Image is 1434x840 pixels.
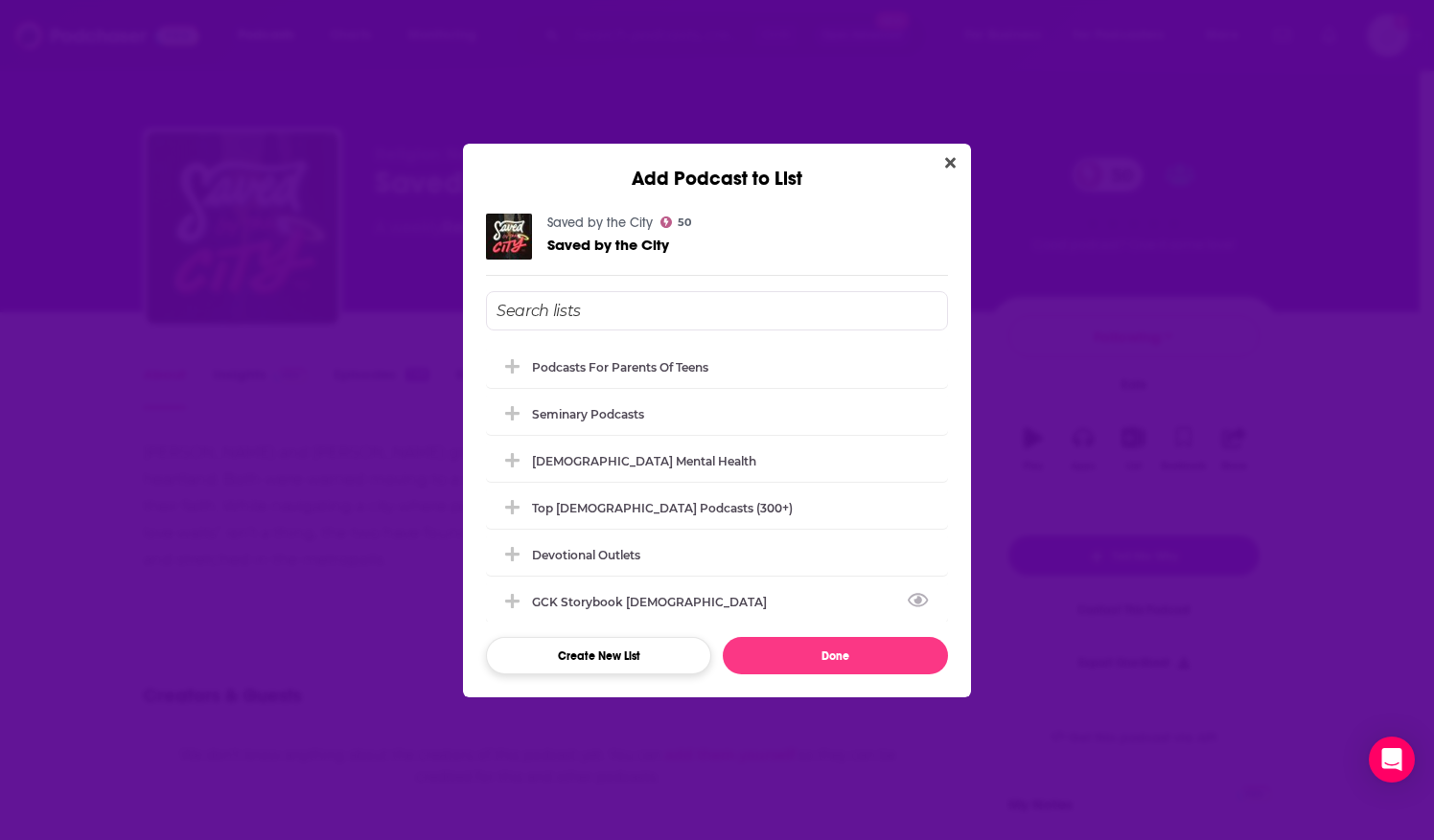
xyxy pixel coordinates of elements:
img: Saved by the City [486,214,532,260]
div: Add Podcast To List [486,291,948,674]
div: Seminary Podcasts [532,407,644,421]
div: Devotional Outlets [486,534,948,576]
input: Search lists [486,291,948,330]
button: View Link [767,605,778,607]
div: [DEMOGRAPHIC_DATA] Mental Health [532,454,756,468]
div: Open Intercom Messenger [1369,737,1415,783]
div: Add Podcast to List [463,144,971,191]
div: Top [DEMOGRAPHIC_DATA] Podcasts (300+) [532,501,793,515]
div: Podcasts for Parents of Teens [486,346,948,388]
div: Seminary Podcasts [486,393,948,435]
div: Christian Mental Health [486,440,948,482]
button: Done [723,637,948,674]
div: Devotional Outlets [532,548,640,562]
button: Close [937,151,963,175]
span: 50 [678,218,691,227]
a: Saved by the City [547,215,653,231]
button: Create New List [486,637,711,674]
div: Podcasts for Parents of Teens [532,360,708,375]
a: 50 [660,216,691,228]
a: Saved by the City [547,237,669,253]
div: GCK Storybook Bible [486,580,948,623]
span: Saved by the City [547,236,669,254]
div: Top Christian Podcasts (300+) [486,487,948,529]
div: GCK Storybook [DEMOGRAPHIC_DATA] [532,595,778,609]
